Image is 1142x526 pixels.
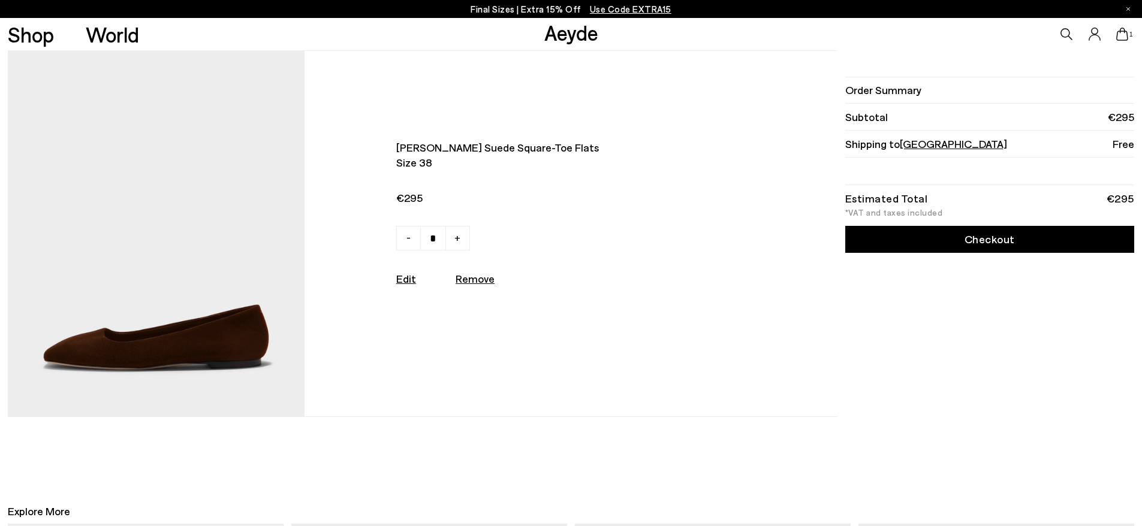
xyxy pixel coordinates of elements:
[1116,28,1128,41] a: 1
[396,272,416,285] a: Edit
[590,4,671,14] span: Navigate to /collections/ss25-final-sizes
[845,77,1134,104] li: Order Summary
[454,230,460,244] span: +
[845,194,928,202] div: Estimated Total
[544,20,598,45] a: Aeyde
[396,140,719,155] span: [PERSON_NAME] suede square-toe flats
[471,2,671,17] p: Final Sizes | Extra 15% Off
[406,230,411,244] span: -
[396,191,719,205] span: €295
[456,272,495,285] u: Remove
[1107,194,1134,202] div: €295
[86,24,139,45] a: World
[8,24,54,45] a: Shop
[396,155,719,170] span: Size 38
[396,226,421,250] a: -
[845,104,1134,131] li: Subtotal
[1128,31,1134,38] span: 1
[845,208,1134,217] div: *VAT and taxes included
[1108,110,1134,125] span: €295
[1113,137,1134,152] span: Free
[845,137,1007,152] span: Shipping to
[900,137,1007,150] span: [GEOGRAPHIC_DATA]
[8,51,305,416] img: AEYDE-IDA-KID-SUEDE-LEATHER-MOKA-1_580x.jpg
[845,226,1134,253] a: Checkout
[445,226,470,250] a: +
